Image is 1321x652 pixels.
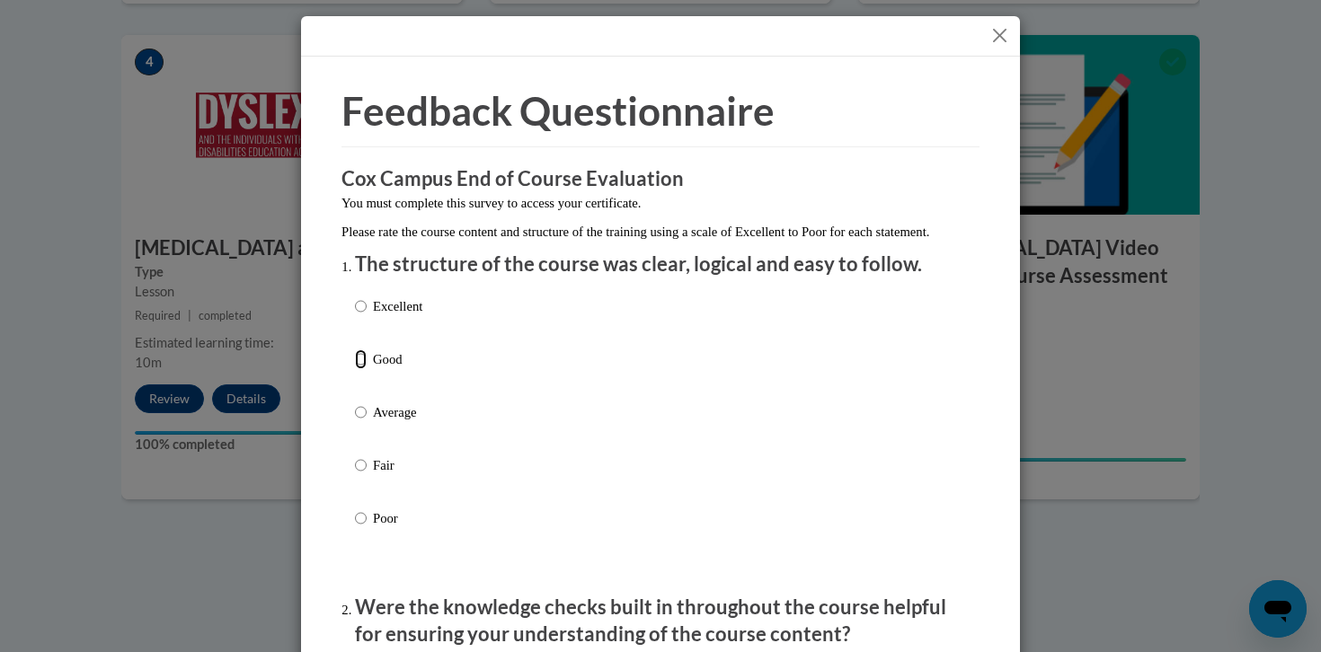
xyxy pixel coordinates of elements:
[373,296,422,316] p: Excellent
[373,455,422,475] p: Fair
[355,402,367,422] input: Average
[355,296,367,316] input: Excellent
[355,455,367,475] input: Fair
[989,24,1011,47] button: Close
[373,349,422,369] p: Good
[341,165,980,193] h3: Cox Campus End of Course Evaluation
[355,594,966,649] p: Were the knowledge checks built in throughout the course helpful for ensuring your understanding ...
[341,87,775,134] span: Feedback Questionnaire
[355,251,966,278] p: The structure of the course was clear, logical and easy to follow.
[341,222,980,242] p: Please rate the course content and structure of the training using a scale of Excellent to Poor f...
[373,402,422,422] p: Average
[355,508,367,528] input: Poor
[373,508,422,528] p: Poor
[341,193,980,213] p: You must complete this survey to access your certificate.
[355,349,367,369] input: Good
